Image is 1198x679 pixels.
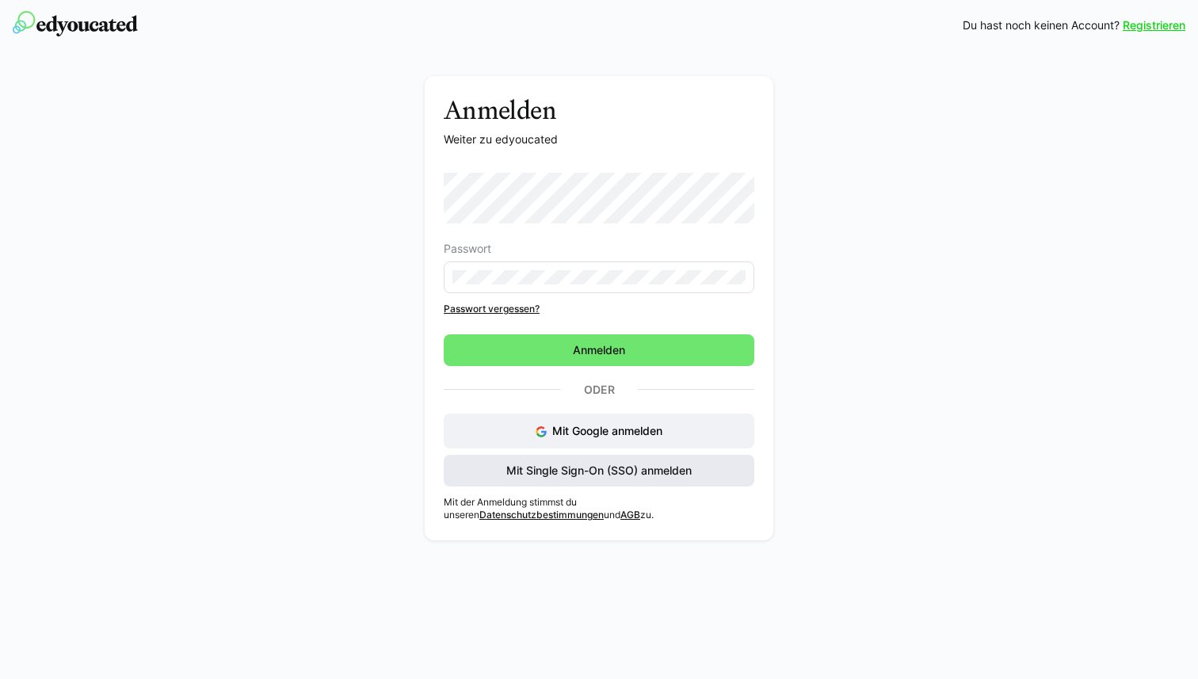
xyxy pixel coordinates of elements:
a: Passwort vergessen? [444,303,754,315]
button: Anmelden [444,334,754,366]
p: Mit der Anmeldung stimmst du unseren und zu. [444,496,754,521]
span: Mit Single Sign-On (SSO) anmelden [504,463,694,479]
button: Mit Single Sign-On (SSO) anmelden [444,455,754,486]
span: Mit Google anmelden [552,424,662,437]
button: Mit Google anmelden [444,414,754,448]
a: Registrieren [1123,17,1185,33]
span: Passwort [444,242,491,255]
a: Datenschutzbestimmungen [479,509,604,521]
p: Weiter zu edyoucated [444,132,754,147]
img: edyoucated [13,11,138,36]
p: Oder [560,379,638,401]
a: AGB [620,509,640,521]
span: Du hast noch keinen Account? [963,17,1120,33]
span: Anmelden [570,342,628,358]
h3: Anmelden [444,95,754,125]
